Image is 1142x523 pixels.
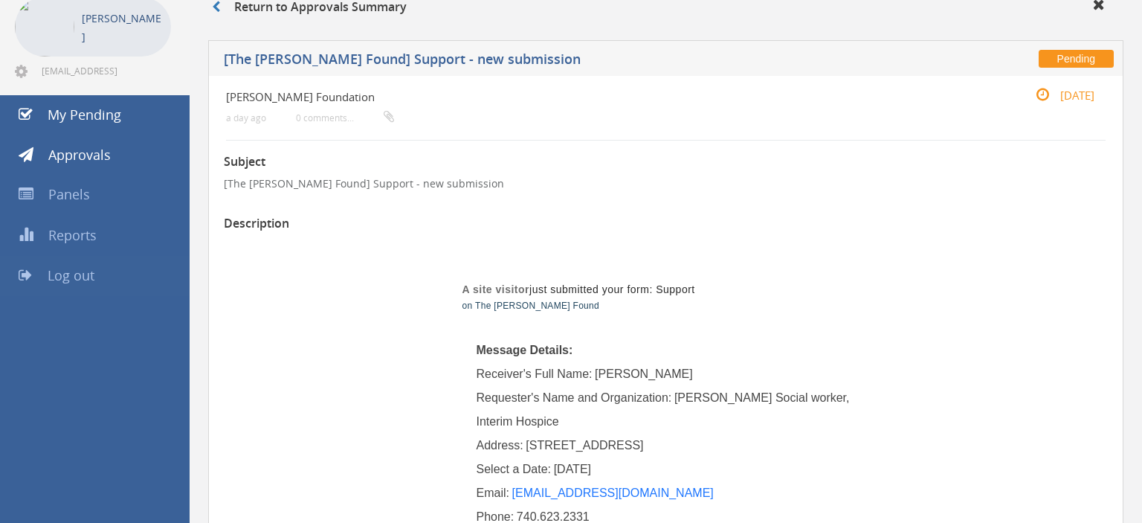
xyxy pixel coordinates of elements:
span: on [462,301,473,311]
p: [PERSON_NAME] [82,9,164,46]
span: Panels [48,185,90,203]
h5: [The [PERSON_NAME] Found] Support - new submission [224,52,845,71]
a: [EMAIL_ADDRESS][DOMAIN_NAME] [512,487,714,499]
span: My Pending [48,106,121,123]
span: just submitted your form: Support [462,283,695,295]
span: Receiver's Full Name: [477,368,593,380]
h4: [PERSON_NAME] Foundation [226,91,959,103]
span: 740.623.2331 [517,510,590,523]
span: [PERSON_NAME] Social worker, Interim Hospice [477,391,853,428]
span: Email: [477,487,509,499]
span: Select a Date: [477,463,552,475]
small: [DATE] [1020,87,1094,103]
span: [DATE] [554,463,591,475]
span: Address: [477,439,523,452]
span: [PERSON_NAME] [595,368,693,380]
span: Reports [48,226,97,244]
span: [STREET_ADDRESS] [526,439,643,452]
h3: Return to Approvals Summary [212,1,407,14]
span: Log out [48,266,94,284]
span: Message Details: [477,344,573,356]
h3: Subject [224,155,1108,169]
span: Approvals [48,146,111,164]
span: Requester's Name and Organization: [477,391,672,404]
a: The [PERSON_NAME] Found [475,301,599,311]
span: [EMAIL_ADDRESS][DOMAIN_NAME] [42,65,168,77]
small: 0 comments... [296,112,394,123]
p: [The [PERSON_NAME] Found] Support - new submission [224,176,1108,191]
span: Pending [1039,50,1114,68]
span: Phone: [477,510,514,523]
small: a day ago [226,112,266,123]
strong: A site visitor [462,283,530,295]
h3: Description [224,217,1108,231]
